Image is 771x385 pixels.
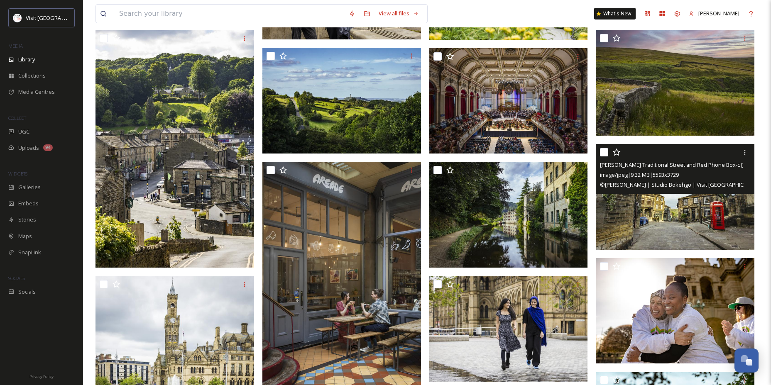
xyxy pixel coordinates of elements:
[8,275,25,281] span: SOCIALS
[18,128,29,136] span: UGC
[596,144,754,250] img: Bradford-Haworth Traditional Street and Red Phone Box-c James Mulkeen-2024.jpg
[596,258,754,364] img: Bradford 2025-Women Hugging and Laughing-cKarol Wyszynski 2024.jpg
[429,162,588,268] img: Calderdale-Hebden Bridge-c James Mulkeen-2024.jpg
[374,5,423,22] a: View all files
[18,88,55,96] span: Media Centres
[8,43,23,49] span: MEDIA
[600,171,679,178] span: image/jpeg | 9.32 MB | 5593 x 3729
[18,216,36,224] span: Stories
[698,10,739,17] span: [PERSON_NAME]
[26,14,90,22] span: Visit [GEOGRAPHIC_DATA]
[13,14,22,22] img: download%20(3).png
[43,144,53,151] div: 94
[18,249,41,256] span: SnapLink
[18,144,39,152] span: Uploads
[18,232,32,240] span: Maps
[18,72,46,80] span: Collections
[8,171,27,177] span: WIDGETS
[685,5,744,22] a: [PERSON_NAME]
[29,371,54,381] a: Privacy Policy
[734,348,759,373] button: Open Chat
[18,200,39,207] span: Embeds
[596,30,754,136] img: Calderdale-Yorkshire Moors-c James Mulkeen-2024.jpg
[8,115,26,121] span: COLLECT
[18,288,36,296] span: Socials
[594,8,636,19] a: What's New
[429,48,588,154] img: Kirklees-Huddersfield Town Hall Interior-c James Mulkeen-2024.jpg
[29,374,54,379] span: Privacy Policy
[262,48,421,154] img: Kirklees-Vista-c James Mulkeen-2024.jpg
[429,276,588,382] img: Bradford-Town Hall Two Women-c James Mulkeen-2024.jpg
[115,5,345,23] input: Search your library
[18,183,41,191] span: Galleries
[95,30,254,268] img: Kirklees-Holmfirth Street View-c James Mulkeen-2024.jpg
[18,56,35,63] span: Library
